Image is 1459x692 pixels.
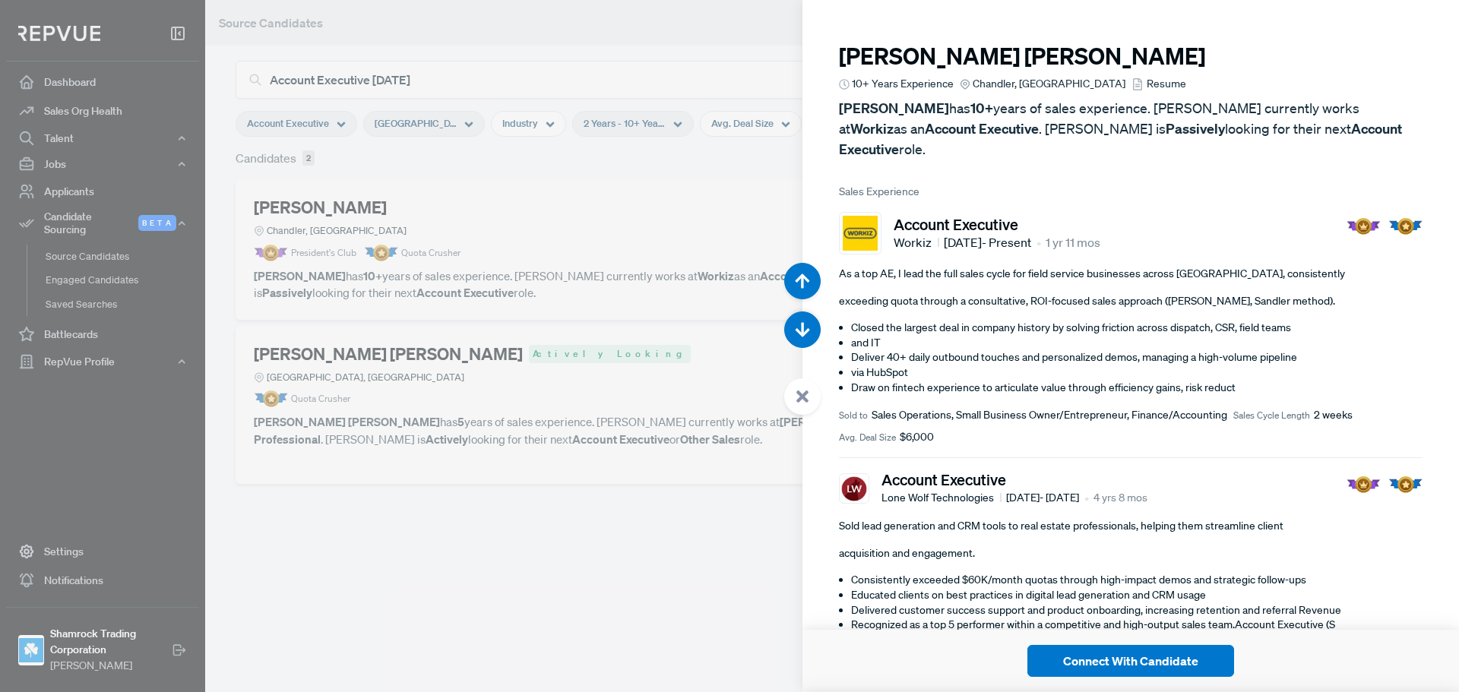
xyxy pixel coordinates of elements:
[1084,488,1089,507] article: •
[851,588,1423,603] li: Educated clients on best practices in digital lead generation and CRM usage
[851,336,1423,351] li: and IT
[1147,76,1186,92] span: Resume
[1347,476,1381,493] img: President Badge
[839,98,1423,160] p: has years of sales experience. [PERSON_NAME] currently works at as an . [PERSON_NAME] is looking ...
[1131,76,1185,92] a: Resume
[839,546,1423,561] p: acquisition and engagement.
[900,429,934,445] span: $6,000
[970,100,993,117] strong: 10+
[1006,490,1079,506] span: [DATE] - [DATE]
[1166,120,1225,137] strong: Passively
[839,409,868,422] span: Sold to
[1027,645,1234,677] button: Connect With Candidate
[843,216,878,251] img: Workiz
[850,120,894,137] strong: Workiz
[1388,476,1423,493] img: Quota Badge
[839,100,949,117] strong: [PERSON_NAME]
[841,476,866,501] img: Lone Wolf Technologies
[1046,233,1100,251] span: 1 yr 11 mos
[851,381,1423,396] li: Draw on fintech experience to articulate value through efficiency gains, risk reduct
[925,120,1039,137] strong: Account Executive
[1314,407,1353,423] span: 2 weeks
[1093,490,1147,506] span: 4 yrs 8 mos
[851,618,1423,633] li: Recognized as a top 5 performer within a competitive and high-output sales team.Account Executive (S
[1388,218,1423,235] img: Quota Badge
[851,321,1423,336] li: Closed the largest deal in company history by solving friction across dispatch, CSR, field teams
[1233,409,1310,422] span: Sales Cycle Length
[839,431,896,444] span: Avg. Deal Size
[881,470,1147,488] h5: Account Executive
[852,76,954,92] span: 10+ Years Experience
[894,233,939,251] span: Workiz
[851,603,1423,618] li: Delivered customer success support and product onboarding, increasing retention and referral Revenue
[839,184,1423,200] span: Sales Experience
[839,519,1423,534] p: Sold lead generation and CRM tools to real estate professionals, helping them streamline client
[851,573,1423,588] li: Consistently exceeded $60K/month quotas through high-impact demos and strategic follow-ups
[872,407,1227,423] span: Sales Operations, Small Business Owner/Entrepreneur, Finance/Accounting
[944,233,1031,251] span: [DATE] - Present
[851,365,1423,381] li: via HubSpot
[894,215,1100,233] h5: Account Executive
[1036,233,1041,251] article: •
[881,490,1002,506] span: Lone Wolf Technologies
[1347,218,1381,235] img: President Badge
[839,43,1423,70] h3: [PERSON_NAME] [PERSON_NAME]
[839,294,1423,309] p: exceeding quota through a consultative, ROI-focused sales approach ([PERSON_NAME], Sandler method).
[973,76,1125,92] span: Chandler, [GEOGRAPHIC_DATA]
[851,350,1423,365] li: Deliver 40+ daily outbound touches and personalized demos, managing a high-volume pipeline
[839,267,1423,282] p: As a top AE, I lead the full sales cycle for field service businesses across [GEOGRAPHIC_DATA], c...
